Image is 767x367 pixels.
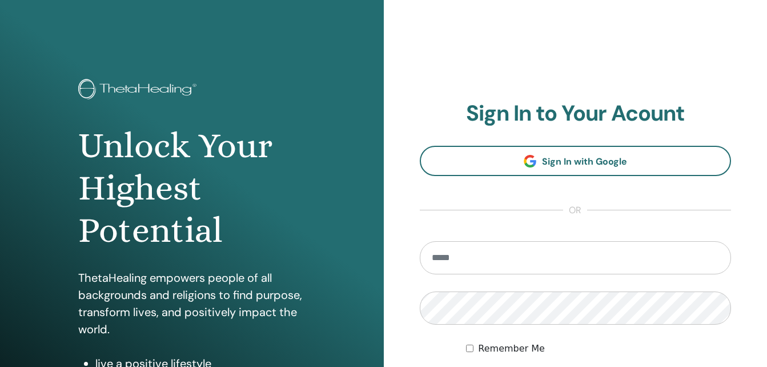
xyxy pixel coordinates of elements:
[420,146,732,176] a: Sign In with Google
[563,204,587,217] span: or
[478,342,545,356] label: Remember Me
[542,155,627,167] span: Sign In with Google
[78,269,306,338] p: ThetaHealing empowers people of all backgrounds and religions to find purpose, transform lives, a...
[420,101,732,127] h2: Sign In to Your Acount
[78,125,306,252] h1: Unlock Your Highest Potential
[466,342,731,356] div: Keep me authenticated indefinitely or until I manually logout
